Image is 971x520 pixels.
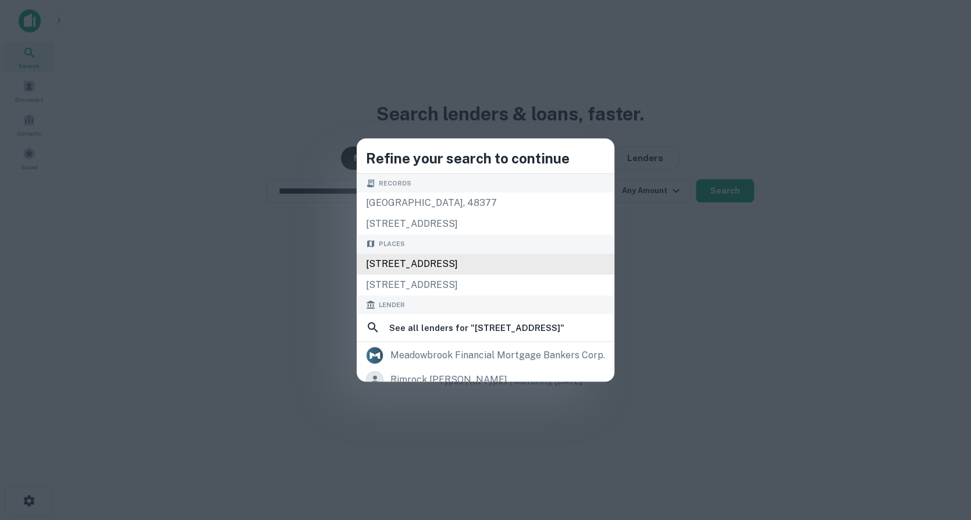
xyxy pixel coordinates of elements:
a: meadowbrook financial mortgage bankers corp. [357,343,614,368]
span: Places [379,239,405,249]
iframe: Chat Widget [913,390,971,446]
div: [GEOGRAPHIC_DATA], 48377 [357,193,614,213]
div: [STREET_ADDRESS] [357,213,614,234]
img: picture [367,347,383,364]
span: Lender [379,300,405,310]
a: rimrock [PERSON_NAME] [357,368,614,392]
h6: See all lenders for " [STREET_ADDRESS] " [389,321,564,335]
div: meadowbrook financial mortgage bankers corp. [390,347,605,364]
h4: Refine your search to continue [366,148,605,169]
div: rimrock [PERSON_NAME] [390,371,507,389]
div: [STREET_ADDRESS] [357,254,614,275]
span: Records [379,179,411,188]
div: [STREET_ADDRESS] [357,275,614,295]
